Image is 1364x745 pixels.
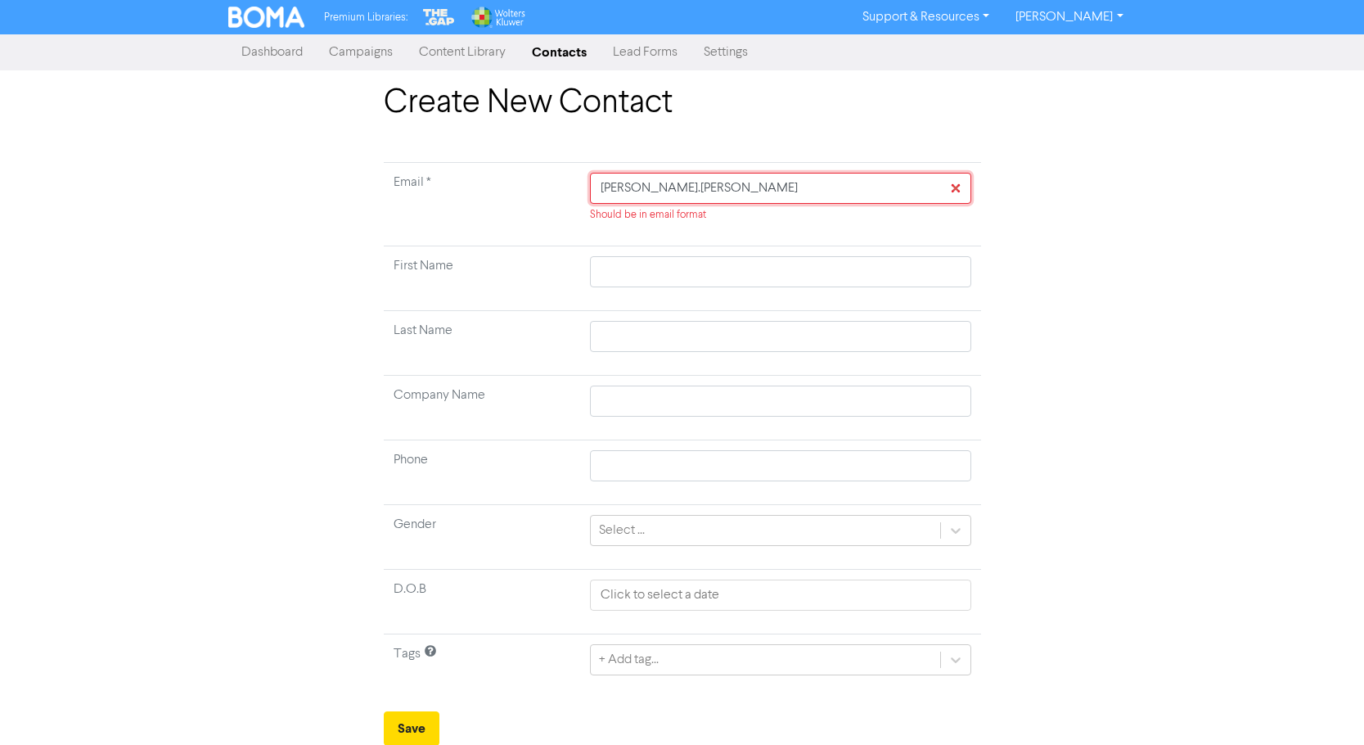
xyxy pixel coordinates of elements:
iframe: Chat Widget [1282,666,1364,745]
a: Contacts [519,36,600,69]
td: Required [384,163,581,246]
div: + Add tag... [599,650,659,670]
a: [PERSON_NAME] [1002,4,1136,30]
td: Phone [384,440,581,505]
a: Content Library [406,36,519,69]
td: Gender [384,505,581,570]
a: Settings [691,36,761,69]
h1: Create New Contact [384,84,981,123]
input: Click to select a date [590,580,970,611]
div: Select ... [599,521,645,540]
td: First Name [384,246,581,311]
img: BOMA Logo [228,7,305,28]
span: Premium Libraries: [324,12,407,23]
td: Company Name [384,376,581,440]
img: Wolters Kluwer [470,7,525,28]
a: Campaigns [316,36,406,69]
td: Tags [384,634,581,699]
td: Last Name [384,311,581,376]
a: Support & Resources [849,4,1002,30]
td: D.O.B [384,570,581,634]
a: Lead Forms [600,36,691,69]
a: Dashboard [228,36,316,69]
img: The Gap [421,7,457,28]
div: Should be in email format [590,207,970,223]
